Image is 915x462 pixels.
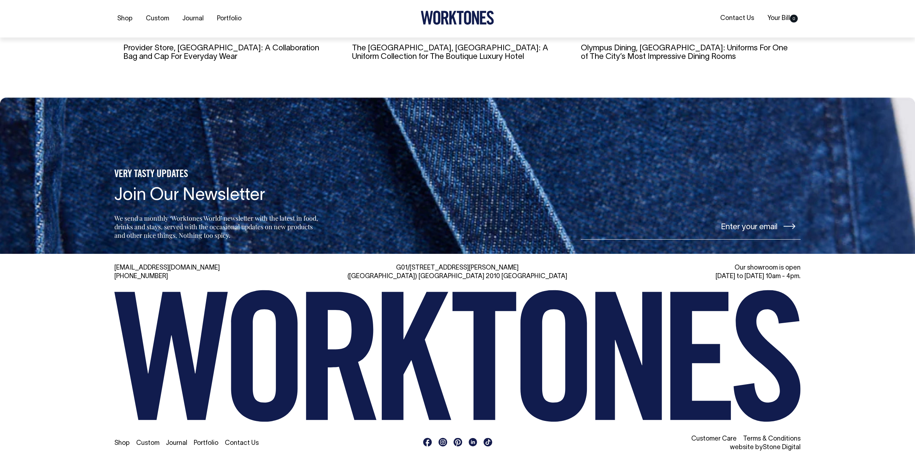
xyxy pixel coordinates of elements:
[114,186,320,205] h4: Join Our Newsletter
[143,13,172,25] a: Custom
[114,169,320,181] h5: VERY TASTY UPDATES
[765,12,801,24] a: Your Bill0
[194,440,218,446] a: Portfolio
[114,13,135,25] a: Shop
[790,15,798,22] span: 0
[225,440,259,446] a: Contact Us
[717,12,757,24] a: Contact Us
[581,213,801,240] input: Enter your email
[114,440,130,446] a: Shop
[352,45,548,60] a: The [GEOGRAPHIC_DATA], [GEOGRAPHIC_DATA]: A Uniform Collection for The Boutique Luxury Hotel
[763,445,801,451] a: Stone Digital
[123,45,319,60] a: Provider Store, [GEOGRAPHIC_DATA]: A Collaboration Bag and Cap For Everyday Wear
[347,264,568,281] div: G01/[STREET_ADDRESS][PERSON_NAME] ([GEOGRAPHIC_DATA]) [GEOGRAPHIC_DATA] 2010 [GEOGRAPHIC_DATA]
[114,273,168,280] a: [PHONE_NUMBER]
[179,13,207,25] a: Journal
[579,264,801,281] div: Our showroom is open [DATE] to [DATE] 10am - 4pm.
[214,13,244,25] a: Portfolio
[743,436,801,442] a: Terms & Conditions
[114,265,220,271] a: [EMAIL_ADDRESS][DOMAIN_NAME]
[166,440,187,446] a: Journal
[136,440,159,446] a: Custom
[581,45,788,60] a: Olympus Dining, [GEOGRAPHIC_DATA]: Uniforms For One of The City’s Most Impressive Dining Rooms
[579,443,801,452] li: website by
[691,436,737,442] a: Customer Care
[114,214,320,240] p: We send a monthly ‘Worktones World’ newsletter with the latest in food, drinks and stays, served ...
